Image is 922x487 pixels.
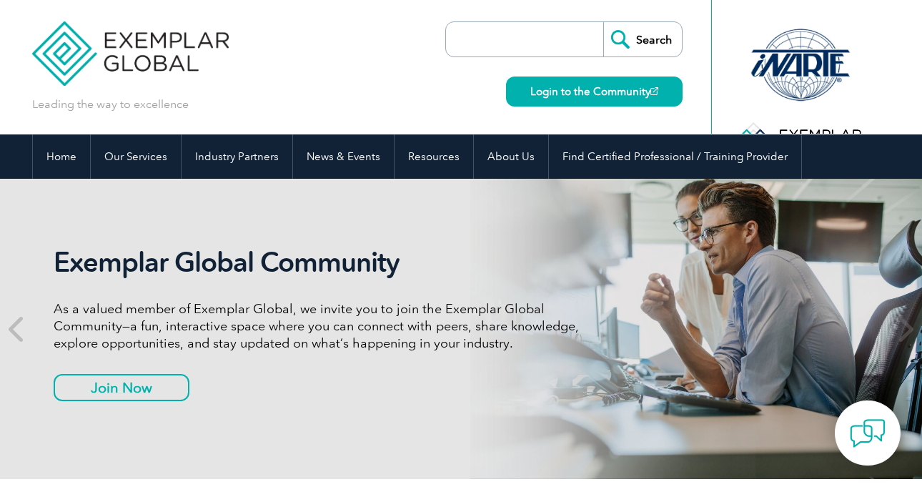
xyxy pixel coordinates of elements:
[33,134,90,179] a: Home
[395,134,473,179] a: Resources
[32,97,189,112] p: Leading the way to excellence
[293,134,394,179] a: News & Events
[474,134,548,179] a: About Us
[54,300,590,352] p: As a valued member of Exemplar Global, we invite you to join the Exemplar Global Community—a fun,...
[549,134,801,179] a: Find Certified Professional / Training Provider
[850,415,886,451] img: contact-chat.png
[54,374,189,401] a: Join Now
[506,77,683,107] a: Login to the Community
[650,87,658,95] img: open_square.png
[54,246,590,279] h2: Exemplar Global Community
[91,134,181,179] a: Our Services
[182,134,292,179] a: Industry Partners
[603,22,682,56] input: Search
